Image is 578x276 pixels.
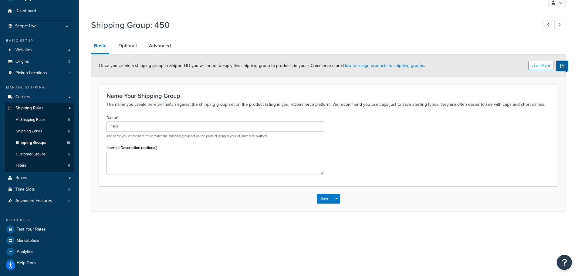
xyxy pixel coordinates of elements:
span: Boxes [15,175,27,181]
li: Time Slots [5,184,74,195]
p: The name you create here will match against the shipping group set on the product listing in your... [106,101,550,108]
h3: Name Your Shipping Group [106,92,550,99]
span: 4 [68,48,70,53]
li: Websites [5,45,74,56]
span: 2 [68,59,70,64]
span: Scope: Live [15,24,37,29]
span: 6 [68,163,70,168]
span: Dashboard [15,8,36,14]
span: Pickup Locations [15,71,47,76]
span: 0 [68,187,70,192]
span: 15 [66,140,70,145]
a: Carriers [5,91,74,103]
a: Shipping Zones6 [5,126,74,137]
span: Analytics [17,249,33,254]
span: All Shipping Rules [16,117,46,122]
button: Learn More [528,61,553,70]
span: Marketplace [17,238,39,243]
span: Once you create a shipping group in ShipperHQ you will need to apply this shipping group to produ... [99,62,425,69]
span: 9 [68,198,70,204]
button: Show Help Docs [556,61,568,71]
a: Next Record [554,20,566,30]
span: Origins [15,59,29,64]
li: Advanced Features [5,195,74,207]
li: Shipping Rules [5,103,74,172]
li: Pickup Locations [5,68,74,79]
li: Filters [5,160,74,171]
a: Filters6 [5,160,74,171]
div: Basic Setup [5,38,74,43]
a: Previous Record [543,20,555,30]
a: Marketplace [5,235,74,246]
span: Customer Groups [16,152,46,157]
a: Time Slots0 [5,184,74,195]
a: Pickup Locations1 [5,68,74,79]
a: Shipping Rules [5,103,74,114]
a: Advanced [146,38,174,53]
span: Shipping Zones [16,129,42,134]
a: Advanced Features9 [5,195,74,207]
a: Websites4 [5,45,74,56]
span: Shipping Groups [16,140,46,145]
a: Test Your Rates [5,224,74,235]
a: Analytics [5,246,74,257]
span: Test Your Rates [17,227,46,232]
a: Origins2 [5,56,74,67]
li: Shipping Zones [5,126,74,137]
a: Customer Groups5 [5,149,74,160]
p: The name you create here must match the shipping group set on the product listing in your eCommer... [106,134,324,138]
div: Resources [5,218,74,223]
a: Shipping Groups15 [5,137,74,148]
span: 5 [68,117,70,122]
label: Name [106,115,118,120]
span: 1 [69,71,70,76]
button: Open Resource Center [557,255,572,270]
span: Help Docs [17,261,36,266]
label: Internal Description (optional) [106,145,157,150]
span: 6 [68,129,70,134]
div: Manage Shipping [5,85,74,90]
span: Shipping Rules [15,106,44,111]
h1: Shipping Group: 450 [91,19,532,31]
a: Boxes [5,172,74,184]
span: Websites [15,48,32,53]
span: Carriers [15,95,30,100]
li: Origins [5,56,74,67]
button: Save [317,194,333,204]
a: How to assign products to shipping groups [343,62,424,69]
a: Dashboard [5,5,74,17]
a: Help Docs [5,258,74,268]
li: Customer Groups [5,149,74,160]
a: AllShipping Rules5 [5,114,74,125]
span: Advanced Features [15,198,52,204]
li: Shipping Groups [5,137,74,148]
a: Basic [91,38,109,54]
span: Filters [16,163,26,168]
span: 5 [68,152,70,157]
a: Optional [115,38,140,53]
span: Time Slots [15,187,35,192]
